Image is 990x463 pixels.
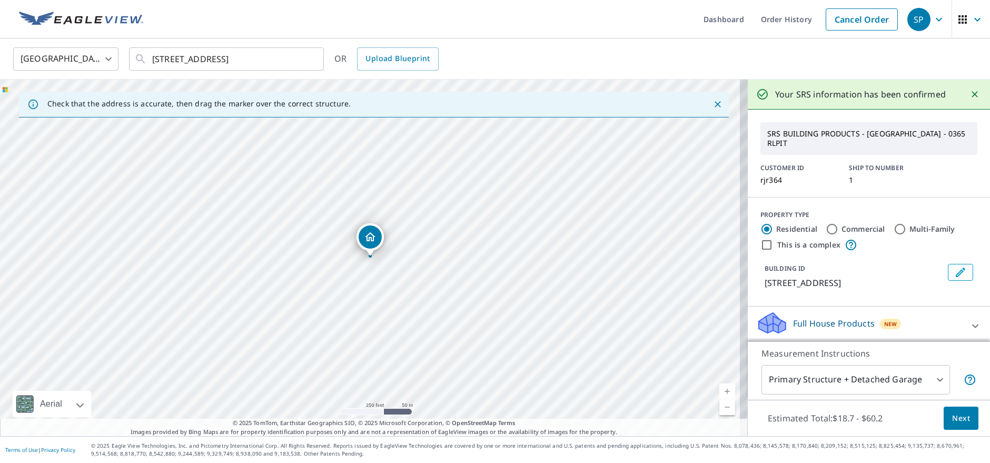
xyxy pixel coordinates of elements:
p: Full House Products [793,317,875,330]
span: © 2025 TomTom, Earthstar Geographics SIO, © 2025 Microsoft Corporation, © [233,419,516,428]
p: Estimated Total: $18.7 - $60.2 [759,407,891,430]
button: Next [944,407,978,430]
a: Current Level 17, Zoom In [719,383,735,399]
label: Multi-Family [909,224,955,234]
p: rjr364 [760,176,836,184]
label: This is a complex [777,240,840,250]
a: Upload Blueprint [357,47,438,71]
a: Terms [498,419,516,427]
button: Close [968,87,982,101]
p: SRS BUILDING PRODUCTS - [GEOGRAPHIC_DATA] - 0365 RLPIT [763,125,975,152]
div: Dropped pin, building 1, Residential property, 5860 Grand Canyon Ave San Pablo, CA 94806 [357,223,384,256]
div: [GEOGRAPHIC_DATA] [13,44,118,74]
p: 1 [849,176,925,184]
a: Current Level 17, Zoom Out [719,399,735,415]
p: SHIP TO NUMBER [849,163,925,173]
div: Full House ProductsNew [756,311,982,341]
label: Commercial [841,224,885,234]
a: Cancel Order [826,8,898,31]
p: BUILDING ID [765,264,805,273]
p: [STREET_ADDRESS] [765,277,944,289]
span: New [884,320,897,328]
p: CUSTOMER ID [760,163,836,173]
div: OR [334,47,439,71]
a: OpenStreetMap [452,419,496,427]
div: PROPERTY TYPE [760,210,977,220]
input: Search by address or latitude-longitude [152,44,302,74]
button: Edit building 1 [948,264,973,281]
a: Privacy Policy [41,446,75,454]
p: Measurement Instructions [761,347,976,360]
span: Upload Blueprint [365,52,430,65]
p: Check that the address is accurate, then drag the marker over the correct structure. [47,99,351,109]
a: Terms of Use [5,446,38,454]
p: © 2025 Eagle View Technologies, Inc. and Pictometry International Corp. All Rights Reserved. Repo... [91,442,985,458]
p: Your SRS information has been confirmed [775,88,946,101]
div: Aerial [37,391,65,417]
div: Aerial [13,391,91,417]
p: | [5,447,75,453]
label: Residential [776,224,817,234]
button: Close [711,97,725,111]
div: Primary Structure + Detached Garage [761,365,950,395]
span: Next [952,412,970,425]
div: SP [907,8,930,31]
img: EV Logo [19,12,143,27]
